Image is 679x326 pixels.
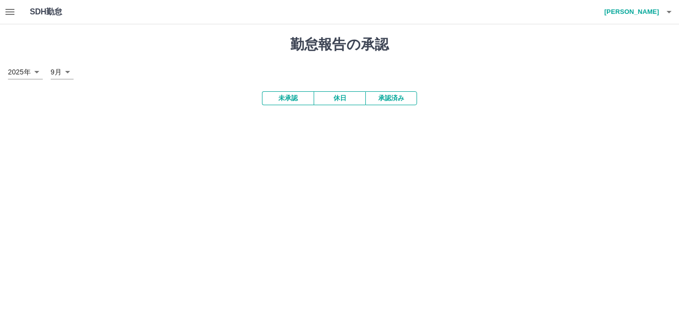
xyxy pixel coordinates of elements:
div: 2025年 [8,65,43,79]
button: 未承認 [262,91,314,105]
button: 休日 [314,91,365,105]
div: 9月 [51,65,74,79]
h1: 勤怠報告の承認 [8,36,671,53]
button: 承認済み [365,91,417,105]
